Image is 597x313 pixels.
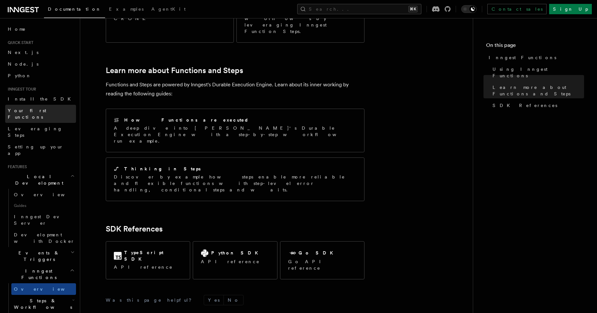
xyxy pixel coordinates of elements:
span: Guides [11,200,76,211]
span: Inngest Functions [489,54,556,61]
p: A deep dive into [PERSON_NAME]'s Durable Execution Engine with a step-by-step workflow run example. [114,125,356,144]
button: Yes [204,295,223,305]
button: Search...⌘K [297,4,421,14]
span: SDK References [493,102,557,109]
a: TypeScript SDKAPI reference [106,241,190,279]
h2: How Functions are executed [124,117,249,123]
p: Start creating worflows by leveraging Inngest Function Steps. [244,9,356,35]
a: Go SDKGo API reference [280,241,364,279]
button: Steps & Workflows [11,295,76,313]
h2: Go SDK [298,250,337,256]
h2: Python SDK [211,250,262,256]
span: Local Development [5,173,71,186]
a: Node.js [5,58,76,70]
span: Documentation [48,6,101,12]
a: AgentKit [147,2,190,17]
h2: TypeScript SDK [124,249,182,262]
span: Node.js [8,61,38,67]
a: Using Inngest Functions [490,63,584,81]
span: Learn more about Functions and Steps [493,84,584,97]
p: Functions and Steps are powered by Inngest's Durable Execution Engine. Learn about its inner work... [106,80,364,98]
a: Thinking in StepsDiscover by example how steps enable more reliable and flexible functions with s... [106,157,364,201]
p: API reference [114,264,182,270]
p: Was this page helpful? [106,297,196,303]
a: Next.js [5,47,76,58]
a: Python SDKAPI reference [193,241,277,279]
a: Setting up your app [5,141,76,159]
span: Steps & Workflows [11,297,72,310]
span: Overview [14,192,81,197]
a: Your first Functions [5,105,76,123]
a: Sign Up [549,4,592,14]
a: Documentation [44,2,105,18]
button: Toggle dark mode [461,5,477,13]
a: SDK References [106,224,163,233]
kbd: ⌘K [408,6,418,12]
button: Inngest Functions [5,265,76,283]
p: Discover by example how steps enable more reliable and flexible functions with step-level error h... [114,174,356,193]
span: Quick start [5,40,33,45]
button: No [224,295,243,305]
h2: Thinking in Steps [124,166,201,172]
span: Your first Functions [8,108,46,120]
a: Overview [11,283,76,295]
a: Inngest Dev Server [11,211,76,229]
a: Inngest Functions [486,52,584,63]
a: How Functions are executedA deep dive into [PERSON_NAME]'s Durable Execution Engine with a step-b... [106,109,364,152]
span: AgentKit [151,6,186,12]
a: Examples [105,2,147,17]
a: SDK References [490,100,584,111]
div: Local Development [5,189,76,247]
a: Overview [11,189,76,200]
a: Install the SDK [5,93,76,105]
p: API reference [201,258,262,265]
span: Features [5,164,27,169]
span: Leveraging Steps [8,126,62,138]
h4: On this page [486,41,584,52]
a: Development with Docker [11,229,76,247]
span: Overview [14,286,81,292]
p: Go API reference [288,258,356,271]
span: Inngest Functions [5,268,70,281]
span: Next.js [8,50,38,55]
a: Learn more about Functions and Steps [490,81,584,100]
span: Using Inngest Functions [493,66,584,79]
span: Home [8,26,26,32]
span: Python [8,73,31,78]
span: Events & Triggers [5,250,71,263]
button: Events & Triggers [5,247,76,265]
span: Examples [109,6,144,12]
span: Setting up your app [8,144,63,156]
span: Install the SDK [8,96,75,102]
span: Development with Docker [14,232,75,244]
a: Learn more about Functions and Steps [106,66,243,75]
a: Leveraging Steps [5,123,76,141]
a: Python [5,70,76,81]
a: Home [5,23,76,35]
span: Inngest tour [5,87,36,92]
span: Inngest Dev Server [14,214,69,226]
button: Local Development [5,171,76,189]
a: Contact sales [487,4,547,14]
